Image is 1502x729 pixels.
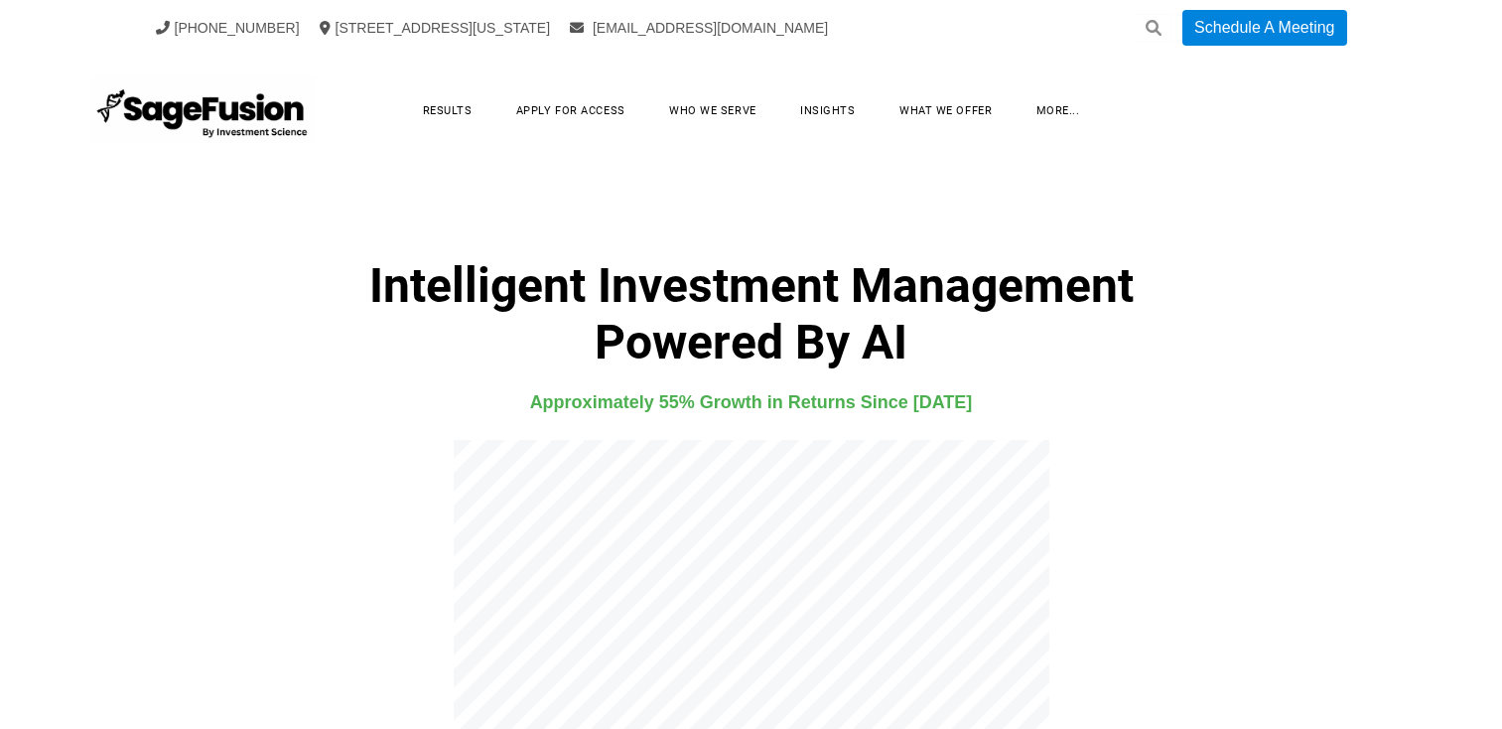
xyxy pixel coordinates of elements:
h1: Intelligent Investment Management [113,257,1390,370]
a: What We Offer [880,95,1012,126]
a: Apply for Access [496,95,645,126]
a: Insights [780,95,875,126]
a: Who We Serve [649,95,776,126]
a: more... [1017,95,1100,126]
img: SageFusion | Intelligent Investment Management [91,75,315,145]
a: [PHONE_NUMBER] [156,20,300,36]
b: Powered By AI [595,314,907,370]
a: [STREET_ADDRESS][US_STATE] [320,20,551,36]
a: Schedule A Meeting [1182,10,1346,46]
a: [EMAIL_ADDRESS][DOMAIN_NAME] [570,20,828,36]
h4: Approximately 55% Growth in Returns Since [DATE] [113,387,1390,417]
a: Results [403,95,492,126]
